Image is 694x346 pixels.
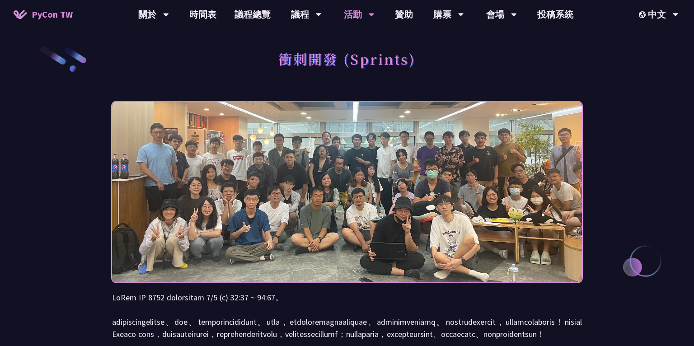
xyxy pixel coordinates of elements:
h1: 衝刺開發 (Sprints) [278,45,416,72]
img: Photo of PyCon Taiwan Sprints [112,77,582,307]
img: Home icon of PyCon TW 2025 [14,10,27,19]
a: PyCon TW [5,3,82,26]
span: PyCon TW [32,8,73,21]
img: Locale Icon [639,11,648,18]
